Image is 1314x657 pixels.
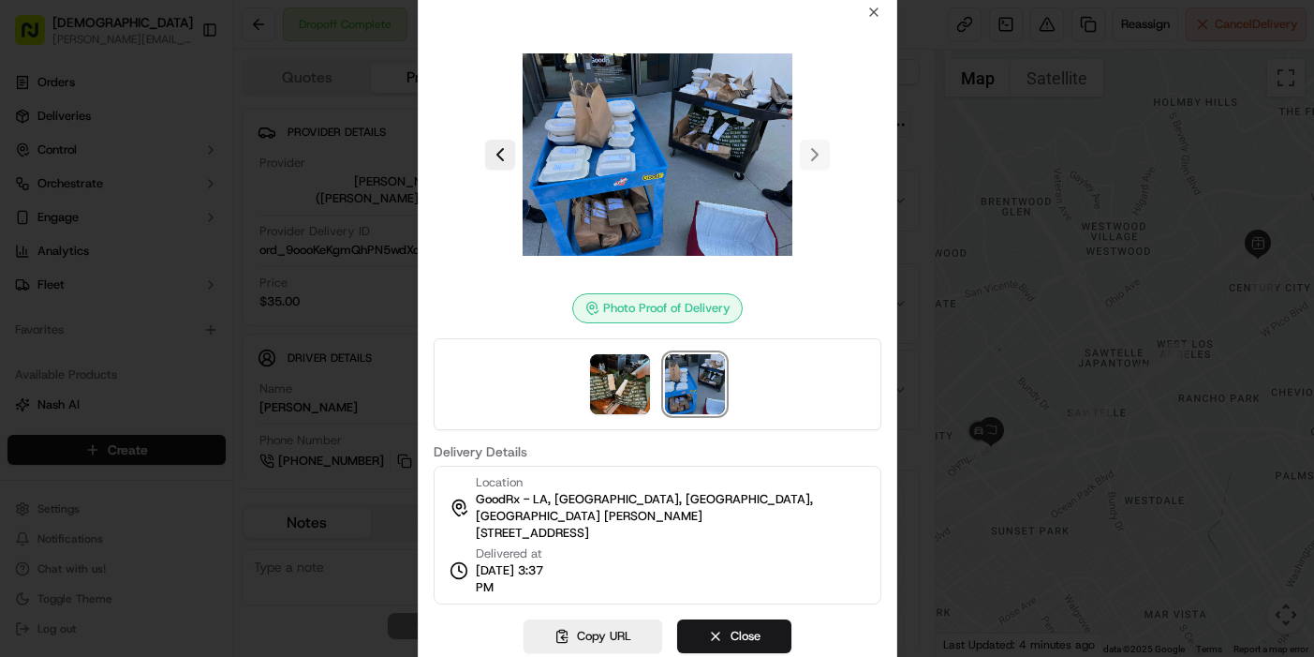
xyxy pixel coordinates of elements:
[665,354,725,414] img: photo_proof_of_delivery image
[37,272,143,291] span: Knowledge Base
[177,272,301,291] span: API Documentation
[151,264,308,298] a: 💻API Documentation
[476,525,589,542] span: [STREET_ADDRESS]
[523,20,792,290] img: photo_proof_of_delivery image
[524,620,662,653] button: Copy URL
[64,179,307,198] div: Start new chat
[49,121,337,141] input: Got a question? Start typing here...
[476,491,865,525] span: GoodRx - LA, [GEOGRAPHIC_DATA], [GEOGRAPHIC_DATA], [GEOGRAPHIC_DATA] [PERSON_NAME]
[19,75,341,105] p: Welcome 👋
[476,545,562,562] span: Delivered at
[158,274,173,289] div: 💻
[19,179,52,213] img: 1736555255976-a54dd68f-1ca7-489b-9aae-adbdc363a1c4
[572,293,743,323] div: Photo Proof of Delivery
[476,562,562,596] span: [DATE] 3:37 PM
[19,274,34,289] div: 📗
[11,264,151,298] a: 📗Knowledge Base
[677,620,791,653] button: Close
[132,317,227,332] a: Powered byPylon
[590,354,650,414] img: photo_proof_of_pickup image
[64,198,237,213] div: We're available if you need us!
[434,445,881,458] label: Delivery Details
[318,185,341,207] button: Start new chat
[476,474,523,491] span: Location
[186,318,227,332] span: Pylon
[19,19,56,56] img: Nash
